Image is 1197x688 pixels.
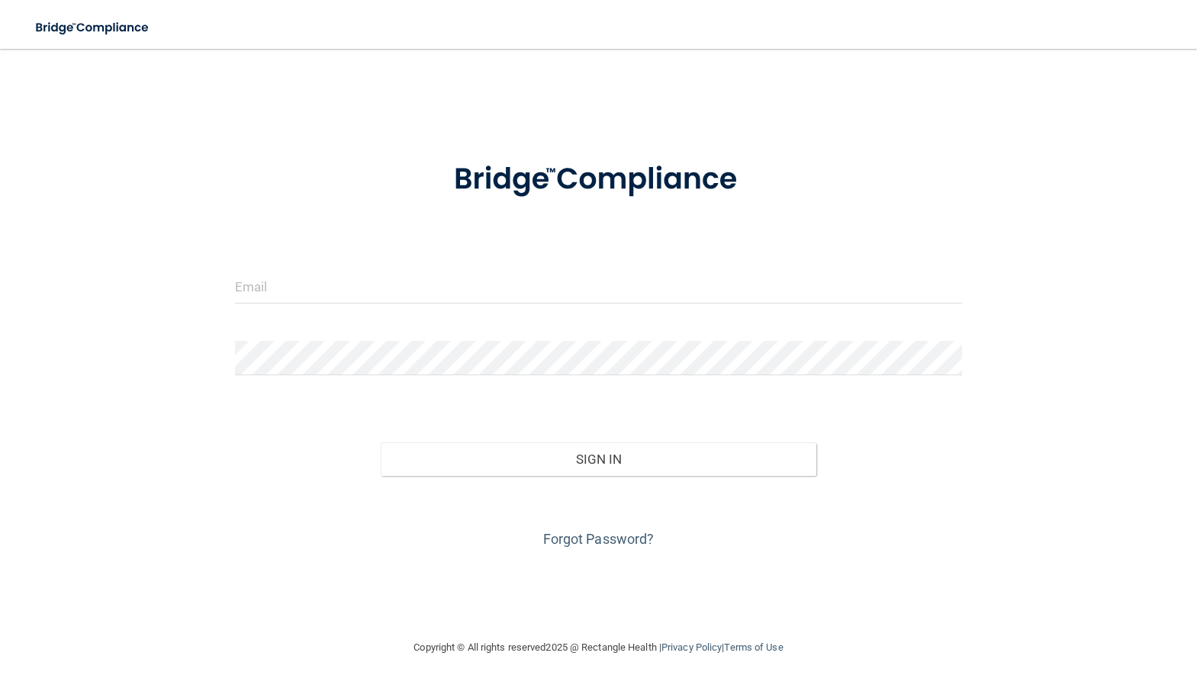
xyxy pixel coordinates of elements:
[23,12,163,43] img: bridge_compliance_login_screen.278c3ca4.svg
[724,641,783,653] a: Terms of Use
[543,531,655,547] a: Forgot Password?
[235,269,962,304] input: Email
[423,140,774,219] img: bridge_compliance_login_screen.278c3ca4.svg
[320,623,877,672] div: Copyright © All rights reserved 2025 @ Rectangle Health | |
[661,641,722,653] a: Privacy Policy
[381,442,817,476] button: Sign In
